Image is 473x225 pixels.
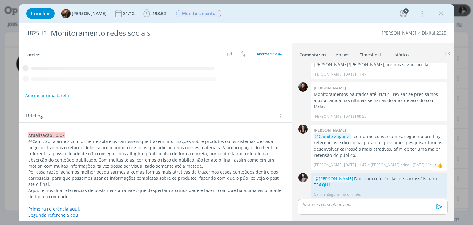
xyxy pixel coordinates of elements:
[61,9,107,18] button: T[PERSON_NAME]
[336,52,350,58] div: Anexos
[314,127,346,133] b: [PERSON_NAME]
[28,212,81,218] a: Segunda referência aqui.
[28,132,65,138] span: Atualização 30/07
[403,8,409,14] div: 5
[319,182,330,188] a: AQUI
[257,51,282,56] span: Abertas 125/342
[314,114,343,119] p: [PERSON_NAME]
[422,30,446,36] a: Digital 2025
[342,192,361,197] span: há um mês
[435,162,437,169] div: 1
[61,9,71,18] img: T
[359,49,382,58] a: Timesheet
[344,114,366,119] span: [DATE] 09:55
[28,187,282,200] p: Aqui, temos dua referências de posts mais atrativos, que despertam a curiosidade e fazem com que ...
[344,72,366,77] span: [DATE] 11:47
[176,10,221,17] span: Monitoramento
[390,49,409,58] a: Histórico
[398,9,408,18] button: 5
[368,162,411,168] span: e [PERSON_NAME] editou
[314,72,343,77] p: [PERSON_NAME]
[142,9,168,18] button: 193:52
[314,176,444,188] p: Doc. com referências de carrosséis para TS
[314,192,341,197] p: Camile Zagonel
[27,30,47,37] span: 1825.13
[28,138,282,169] p: @Cami, ao falarmos com o cliente sobre os carrosséis que trazem informações sobre produtos ou os ...
[314,91,444,110] p: Monitoramentos pautados até 31/12 - revisar se precisamos ajustar ainda nas últimas semanas do an...
[72,11,107,16] span: [PERSON_NAME]
[19,4,454,221] div: dialog
[382,30,416,36] a: [PERSON_NAME]
[298,125,308,134] img: I
[28,169,282,187] p: Por essa razão, achamos melhor pesquisarmos algumas formas mais atrativas de trazermos esses cont...
[314,133,444,159] p: , conforme conversamos, segue no briefing referências e direcional para que possamos pesquisar fo...
[176,10,222,18] button: Monitoramento
[315,133,350,139] span: @Camile Zagonel
[344,162,366,168] span: [DATE] 11:47
[437,162,443,169] div: Camile Zagonel
[314,85,346,91] b: [PERSON_NAME]
[26,112,43,120] span: Briefing
[31,11,50,16] span: Concluir
[28,206,282,212] p: .
[28,206,79,212] a: Primeira referência aqui
[315,176,353,182] span: @[PERSON_NAME]
[25,90,69,101] button: Adicionar uma tarefa
[123,11,136,16] div: 31/12
[152,10,166,16] span: 193:52
[25,50,40,58] span: Tarefas
[314,162,343,168] p: [PERSON_NAME]
[26,8,55,19] button: Concluir
[241,51,246,57] img: arrow-down-up.svg
[413,162,435,168] span: [DATE] 11:47
[298,173,308,182] img: C
[298,82,308,92] img: E
[48,26,269,41] div: Monitoramento redes sociais
[299,49,327,58] a: Comentários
